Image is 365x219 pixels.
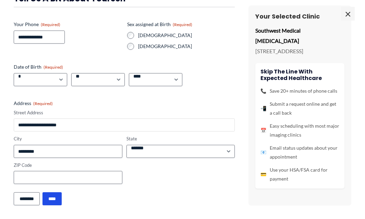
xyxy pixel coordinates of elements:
[14,100,53,107] legend: Address
[33,101,53,106] span: (Required)
[260,86,266,95] span: 📞
[138,43,235,50] label: [DEMOGRAPHIC_DATA]
[255,12,344,20] h3: Your Selected Clinic
[14,162,122,169] label: ZIP Code
[14,64,63,70] legend: Date of Birth
[138,32,235,39] label: [DEMOGRAPHIC_DATA]
[14,21,122,28] label: Your Phone
[14,136,122,142] label: City
[255,25,344,46] p: Southwest Medical [MEDICAL_DATA]
[260,148,266,157] span: 📧
[260,86,339,95] li: Save 20+ minutes of phone calls
[260,165,339,183] li: Use your HSA/FSA card for payment
[255,46,344,56] p: [STREET_ADDRESS]
[41,22,60,27] span: (Required)
[260,68,339,81] h4: Skip the line with Expected Healthcare
[260,99,339,117] li: Submit a request online and get a call back
[260,121,339,139] li: Easy scheduling with most major imaging clinics
[173,22,192,27] span: (Required)
[44,65,63,70] span: (Required)
[260,104,266,113] span: 📲
[127,21,192,28] legend: Sex assigned at Birth
[260,170,266,178] span: 💳
[341,7,355,21] span: ×
[126,136,235,142] label: State
[260,126,266,135] span: 📅
[14,109,235,116] label: Street Address
[260,143,339,161] li: Email status updates about your appointment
